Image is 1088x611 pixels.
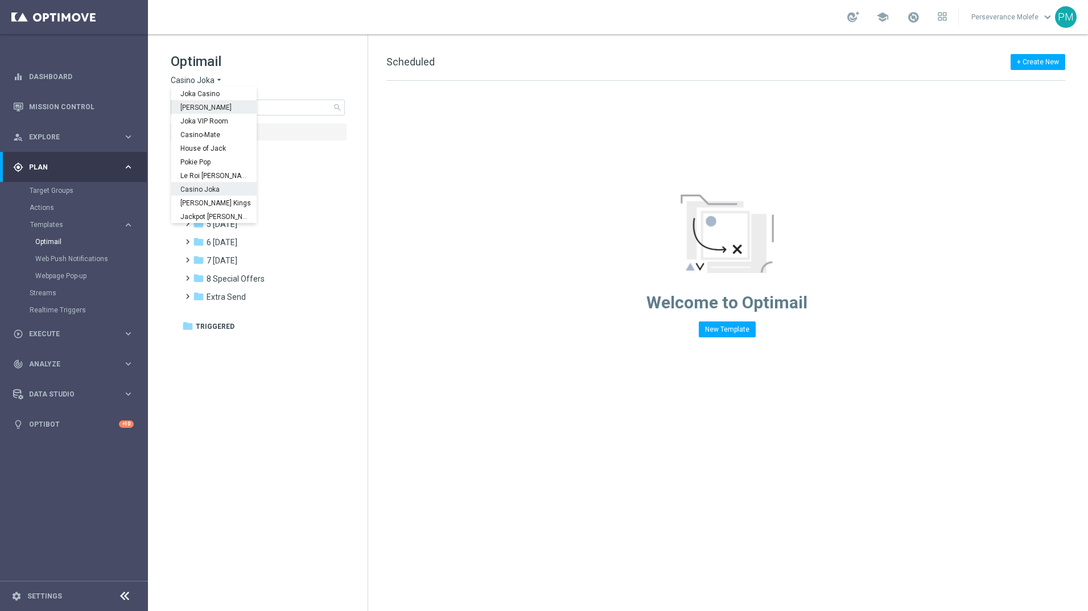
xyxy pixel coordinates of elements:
[193,291,204,302] i: folder
[13,329,134,338] button: play_circle_outline Execute keyboard_arrow_right
[13,162,123,172] div: Plan
[29,361,123,368] span: Analyze
[35,254,118,263] a: Web Push Notifications
[29,331,123,337] span: Execute
[29,61,134,92] a: Dashboard
[681,195,774,273] img: emptyStateManageTemplates.jpg
[123,220,134,230] i: keyboard_arrow_right
[13,132,23,142] i: person_search
[13,92,134,122] div: Mission Control
[123,131,134,142] i: keyboard_arrow_right
[29,164,123,171] span: Plan
[13,420,134,429] button: lightbulb Optibot +10
[970,9,1055,26] a: Perseverance Molefekeyboard_arrow_down
[193,273,204,284] i: folder
[13,419,23,430] i: lightbulb
[13,162,23,172] i: gps_fixed
[196,321,234,332] span: Triggered
[30,182,147,199] div: Target Groups
[215,75,224,86] i: arrow_drop_down
[171,86,257,223] ng-dropdown-panel: Options list
[29,391,123,398] span: Data Studio
[30,302,147,319] div: Realtime Triggers
[30,203,118,212] a: Actions
[13,132,123,142] div: Explore
[123,328,134,339] i: keyboard_arrow_right
[1055,6,1077,28] div: PM
[207,255,237,266] span: 7 Monday
[207,237,237,247] span: 6 Sunday
[30,216,147,284] div: Templates
[30,186,118,195] a: Target Groups
[13,329,23,339] i: play_circle_outline
[29,134,123,141] span: Explore
[646,292,807,312] span: Welcome to Optimail
[171,75,215,86] span: Casino Joka
[123,358,134,369] i: keyboard_arrow_right
[30,305,118,315] a: Realtime Triggers
[13,360,134,369] button: track_changes Analyze keyboard_arrow_right
[193,236,204,247] i: folder
[29,92,134,122] a: Mission Control
[171,100,345,115] input: Search Template
[171,52,345,71] h1: Optimail
[193,254,204,266] i: folder
[13,390,134,399] button: Data Studio keyboard_arrow_right
[699,321,756,337] button: New Template
[35,237,118,246] a: Optimail
[333,103,342,112] span: search
[13,163,134,172] button: gps_fixed Plan keyboard_arrow_right
[27,593,62,600] a: Settings
[35,250,147,267] div: Web Push Notifications
[171,75,224,86] button: Casino Joka arrow_drop_down
[35,233,147,250] div: Optimail
[29,409,119,439] a: Optibot
[30,284,147,302] div: Streams
[13,359,123,369] div: Analyze
[30,220,134,229] button: Templates keyboard_arrow_right
[123,162,134,172] i: keyboard_arrow_right
[30,221,123,228] div: Templates
[13,133,134,142] button: person_search Explore keyboard_arrow_right
[30,288,118,298] a: Streams
[119,420,134,428] div: +10
[13,102,134,112] button: Mission Control
[1041,11,1054,23] span: keyboard_arrow_down
[386,56,435,68] span: Scheduled
[1011,54,1065,70] button: + Create New
[207,292,246,302] span: Extra Send
[35,271,118,280] a: Webpage Pop-up
[11,591,22,601] i: settings
[30,199,147,216] div: Actions
[13,329,123,339] div: Execute
[13,359,23,369] i: track_changes
[30,221,112,228] span: Templates
[123,389,134,399] i: keyboard_arrow_right
[13,409,134,439] div: Optibot
[193,218,204,229] i: folder
[876,11,889,23] span: school
[207,219,237,229] span: 5 Saturday
[13,61,134,92] div: Dashboard
[35,267,147,284] div: Webpage Pop-up
[182,320,193,332] i: folder
[13,72,23,82] i: equalizer
[13,72,134,81] button: equalizer Dashboard
[13,389,123,399] div: Data Studio
[207,274,265,284] span: 8 Special Offers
